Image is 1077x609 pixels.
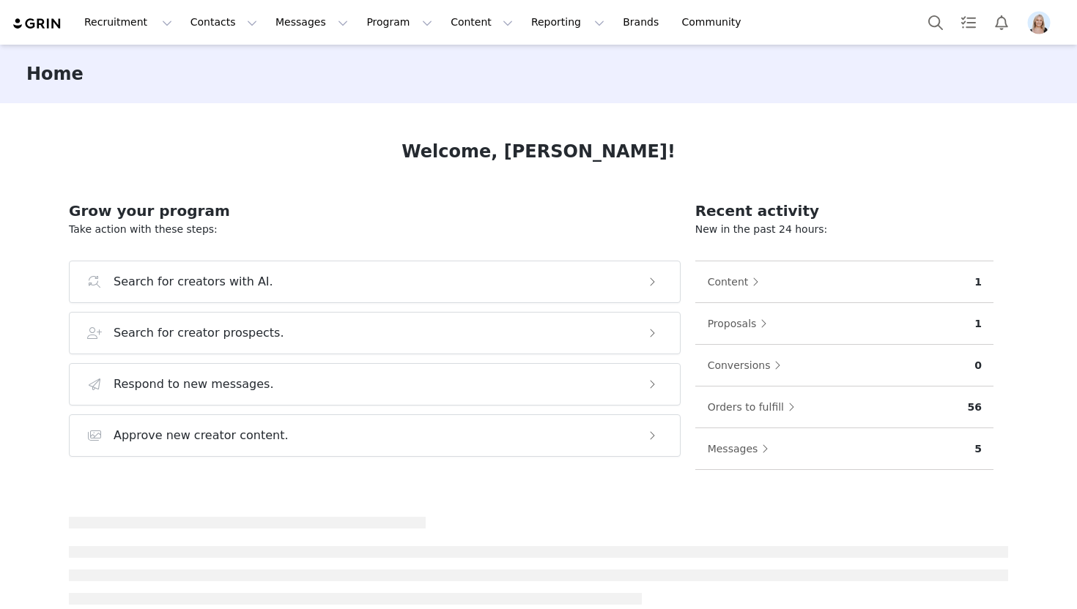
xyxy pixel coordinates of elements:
[114,324,284,342] h3: Search for creator prospects.
[1018,11,1065,34] button: Profile
[442,6,522,39] button: Content
[69,312,681,354] button: Search for creator prospects.
[69,414,681,457] button: Approve new creator content.
[974,316,982,332] p: 1
[114,427,289,444] h3: Approve new creator content.
[974,274,982,290] p: 1
[707,312,775,335] button: Proposals
[707,395,802,419] button: Orders to fulfill
[985,6,1018,39] button: Notifications
[974,358,982,373] p: 0
[695,222,993,237] p: New in the past 24 hours:
[114,376,274,393] h3: Respond to new messages.
[707,354,789,377] button: Conversions
[69,363,681,406] button: Respond to new messages.
[974,441,982,457] p: 5
[1027,11,1051,34] img: f80c52dd-2235-41a6-9d2f-4759e133f372.png
[673,6,757,39] a: Community
[707,270,767,294] button: Content
[401,138,676,165] h1: Welcome, [PERSON_NAME]!
[614,6,672,39] a: Brands
[919,6,952,39] button: Search
[267,6,357,39] button: Messages
[358,6,441,39] button: Program
[968,400,982,415] p: 56
[707,437,777,460] button: Messages
[952,6,985,39] a: Tasks
[12,17,63,31] img: grin logo
[69,261,681,303] button: Search for creators with AI.
[75,6,181,39] button: Recruitment
[69,222,681,237] p: Take action with these steps:
[522,6,613,39] button: Reporting
[182,6,266,39] button: Contacts
[114,273,273,291] h3: Search for creators with AI.
[69,200,681,222] h2: Grow your program
[695,200,993,222] h2: Recent activity
[26,61,84,87] h3: Home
